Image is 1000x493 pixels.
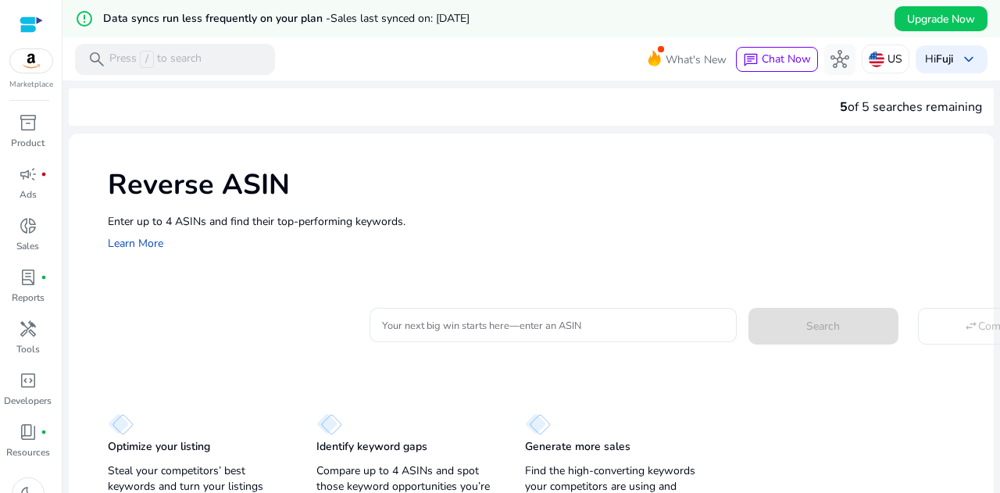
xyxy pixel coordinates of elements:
p: Developers [4,394,52,408]
p: Marketplace [9,79,53,91]
span: handyman [19,320,37,338]
span: / [140,51,154,68]
img: diamond.svg [108,413,134,435]
span: Chat Now [762,52,811,66]
span: Upgrade Now [907,11,975,27]
p: Press to search [109,51,202,68]
b: Fuji [936,52,953,66]
p: Ads [20,188,37,202]
span: hub [830,50,849,69]
p: Sales [16,239,39,253]
div: of 5 searches remaining [840,98,982,116]
p: Optimize your listing [108,439,210,455]
span: donut_small [19,216,37,235]
mat-icon: error_outline [75,9,94,28]
p: Hi [925,54,953,65]
span: keyboard_arrow_down [959,50,978,69]
p: Resources [6,445,50,459]
span: Sales last synced on: [DATE] [330,11,470,26]
img: diamond.svg [316,413,342,435]
a: Learn More [108,236,163,251]
img: diamond.svg [525,413,551,435]
img: us.svg [869,52,884,67]
span: code_blocks [19,371,37,390]
p: Enter up to 4 ASINs and find their top-performing keywords. [108,213,978,230]
p: Reports [12,291,45,305]
h5: Data syncs run less frequently on your plan - [103,13,470,26]
img: amazon.svg [10,49,52,73]
p: Product [11,136,45,150]
p: US [887,45,902,73]
p: Tools [16,342,40,356]
p: Identify keyword gaps [316,439,427,455]
span: fiber_manual_record [41,171,47,177]
span: campaign [19,165,37,184]
button: hub [824,44,855,75]
button: Upgrade Now [895,6,987,31]
span: book_4 [19,423,37,441]
span: What's New [666,46,727,73]
span: fiber_manual_record [41,274,47,280]
span: chat [743,52,759,68]
span: lab_profile [19,268,37,287]
p: Generate more sales [525,439,630,455]
h1: Reverse ASIN [108,168,978,202]
span: fiber_manual_record [41,429,47,435]
span: inventory_2 [19,113,37,132]
span: search [87,50,106,69]
span: 5 [840,98,848,116]
button: chatChat Now [736,47,818,72]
